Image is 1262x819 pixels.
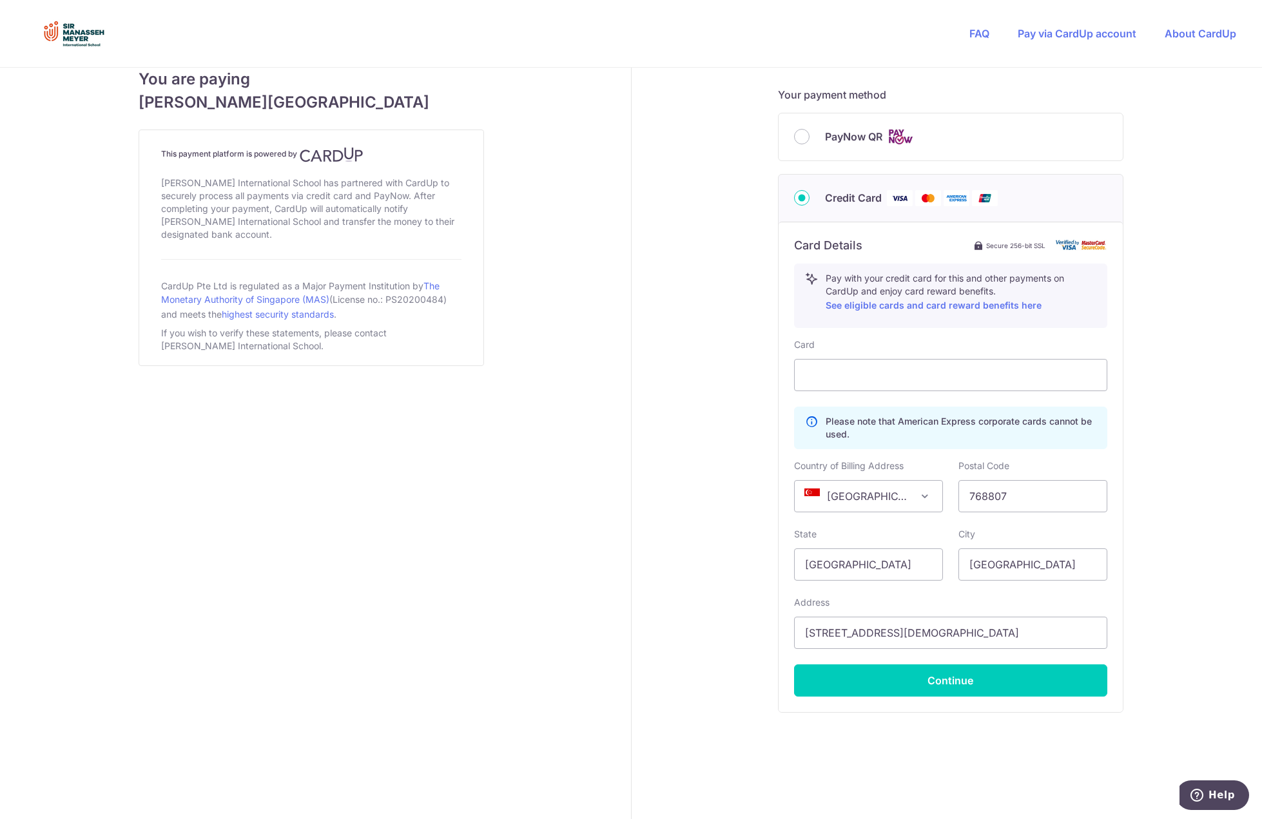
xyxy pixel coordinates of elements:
[794,129,1107,145] div: PayNow QR Cards logo
[778,87,1123,102] h5: Your payment method
[958,480,1107,512] input: Example 123456
[958,459,1009,472] label: Postal Code
[161,275,461,324] div: CardUp Pte Ltd is regulated as a Major Payment Institution by (License no.: PS20200484) and meets...
[794,338,815,351] label: Card
[300,147,363,162] img: CardUp
[1165,27,1236,40] a: About CardUp
[969,27,989,40] a: FAQ
[972,190,998,206] img: Union Pay
[986,240,1045,251] span: Secure 256-bit SSL
[794,459,904,472] label: Country of Billing Address
[887,190,913,206] img: Visa
[794,480,943,512] span: Singapore
[888,129,913,145] img: Cards logo
[161,174,461,244] div: [PERSON_NAME] International School has partnered with CardUp to securely process all payments via...
[915,190,941,206] img: Mastercard
[1056,240,1107,251] img: card secure
[944,190,969,206] img: American Express
[825,190,882,206] span: Credit Card
[794,528,817,541] label: State
[805,367,1096,383] iframe: Secure card payment input frame
[161,147,461,162] h4: This payment platform is powered by
[1179,780,1249,813] iframe: Opens a widget where you can find more information
[825,129,882,144] span: PayNow QR
[1018,27,1136,40] a: Pay via CardUp account
[139,91,484,114] span: [PERSON_NAME][GEOGRAPHIC_DATA]
[794,190,1107,206] div: Credit Card Visa Mastercard American Express Union Pay
[958,528,975,541] label: City
[222,309,334,320] a: highest security standards
[161,324,461,355] div: If you wish to verify these statements, please contact [PERSON_NAME] International School.
[826,300,1042,311] a: See eligible cards and card reward benefits here
[794,238,862,253] h6: Card Details
[139,68,484,91] span: You are paying
[795,481,942,512] span: Singapore
[826,272,1096,313] p: Pay with your credit card for this and other payments on CardUp and enjoy card reward benefits.
[794,596,830,609] label: Address
[826,415,1096,441] p: Please note that American Express corporate cards cannot be used.
[794,664,1107,697] button: Continue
